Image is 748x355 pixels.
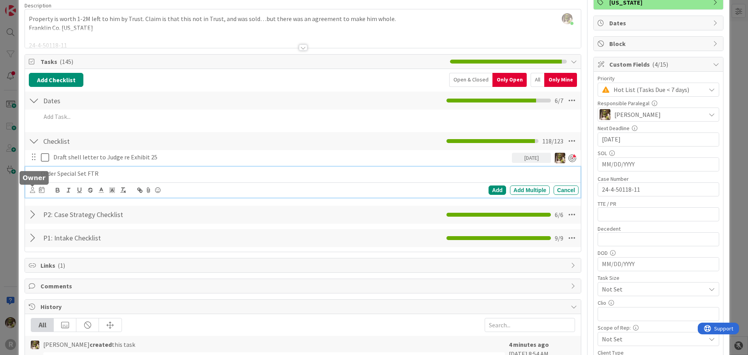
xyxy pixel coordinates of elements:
button: Add Checklist [29,73,83,87]
span: Tasks [41,57,446,66]
span: Custom Fields [609,60,709,69]
div: SOL [598,150,719,156]
b: 4 minutes ago [509,341,549,348]
span: [PERSON_NAME] [614,110,661,119]
div: Only Mine [544,73,577,87]
input: Add Checklist... [41,231,216,245]
div: Open & Closed [449,73,492,87]
input: MM/DD/YYYY [602,133,715,146]
b: created [90,341,112,348]
img: yW9LRPfq2I1p6cQkqhMnMPjKb8hcA9gF.jpg [562,13,573,24]
div: Task Size [598,275,719,281]
div: Responsible Paralegal [598,101,719,106]
span: Comments [41,281,567,291]
span: Support [16,1,35,11]
span: Dates [609,18,709,28]
img: DG [600,109,610,120]
input: MM/DD/YYYY [602,258,715,271]
input: Add Checklist... [41,134,216,148]
p: Order Special Set FTR [41,169,575,178]
div: All [31,318,54,332]
h5: Owner [23,174,46,182]
span: 6 / 7 [555,96,563,105]
input: Add Checklist... [41,94,216,108]
input: Search... [485,318,575,332]
span: Not Set [602,334,702,344]
div: Cancel [554,185,579,195]
div: Add [489,185,506,195]
input: Add Checklist... [41,208,216,222]
div: Priority [598,76,719,81]
img: DG [555,153,565,163]
span: 9 / 9 [555,233,563,243]
span: Block [609,39,709,48]
span: Not Set [602,284,702,295]
span: History [41,302,567,311]
span: 118 / 123 [542,136,563,146]
span: ( 4/15 ) [652,60,668,68]
div: Only Open [492,73,527,87]
span: 6 / 6 [555,210,563,219]
span: Hot List (Tasks Due < 7 days) [614,84,702,95]
span: ( 1 ) [58,261,65,269]
p: Draft shell letter to Judge re Exhibit 25 [53,153,509,162]
label: TTE / PR [598,200,616,207]
span: Description [25,2,51,9]
label: Case Number [598,175,629,182]
div: Add Multiple [510,185,550,195]
label: Decedent [598,225,621,232]
span: [PERSON_NAME] this task [43,340,135,349]
p: Franklin Co. [US_STATE] [29,23,577,32]
p: Property is worth 1-2M left to him by Trust. Claim is that this not in Trust, and was sold…but th... [29,14,577,23]
div: Scope of Rep: [598,325,719,330]
div: Clio [598,300,719,306]
div: [DATE] [512,153,551,163]
div: All [531,73,544,87]
div: Next Deadline [598,125,719,131]
div: DOD [598,250,719,256]
input: MM/DD/YYYY [602,158,715,171]
img: DG [31,341,39,349]
span: Links [41,261,567,270]
span: ( 145 ) [60,58,73,65]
